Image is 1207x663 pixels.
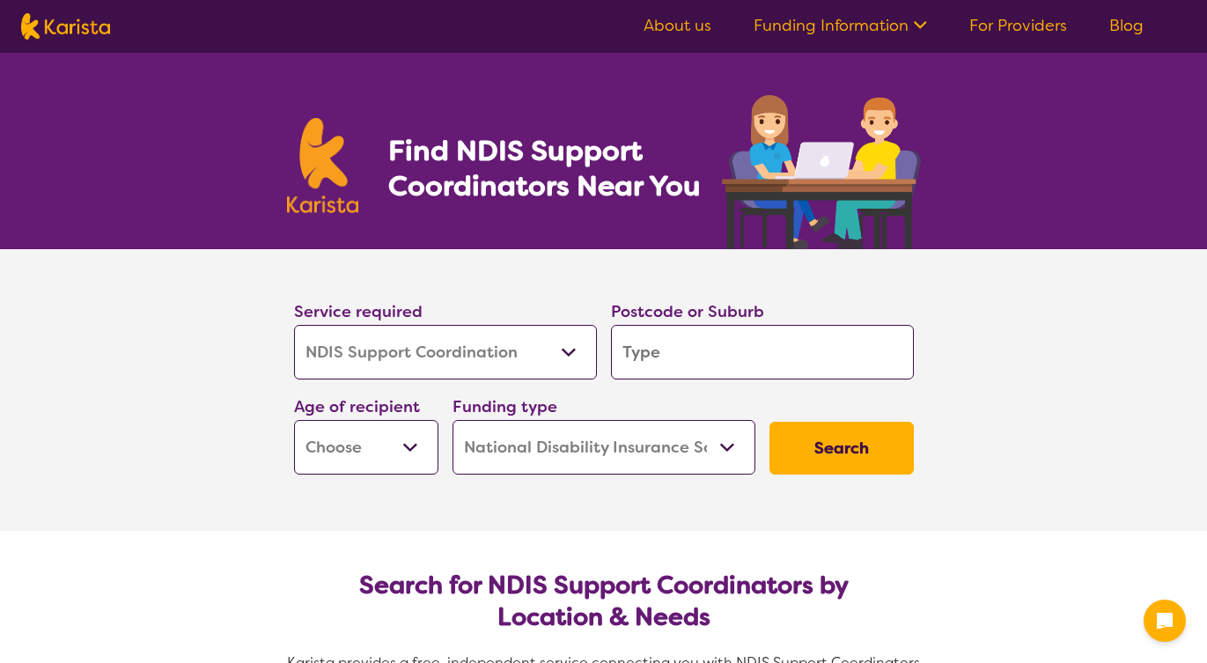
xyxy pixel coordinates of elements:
[644,15,711,36] a: About us
[453,396,557,417] label: Funding type
[287,118,359,213] img: Karista logo
[769,422,914,475] button: Search
[1109,15,1144,36] a: Blog
[294,396,420,417] label: Age of recipient
[722,95,921,249] img: support-coordination
[21,13,110,40] img: Karista logo
[611,301,764,322] label: Postcode or Suburb
[969,15,1067,36] a: For Providers
[308,570,900,633] h2: Search for NDIS Support Coordinators by Location & Needs
[294,301,423,322] label: Service required
[388,133,714,203] h1: Find NDIS Support Coordinators Near You
[611,325,914,379] input: Type
[754,15,927,36] a: Funding Information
